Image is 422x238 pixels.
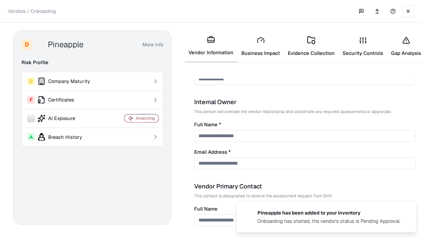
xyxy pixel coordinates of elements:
[27,96,35,104] div: F
[284,31,339,62] a: Evidence Collection
[8,8,56,15] p: Vendors / Onboarding
[21,59,163,66] div: Risk Profile
[257,209,401,216] div: Pineapple has been added to your inventory
[142,39,163,51] button: More info
[339,31,387,62] a: Security Controls
[27,133,35,141] div: A
[257,218,401,224] div: Onboarding has started, the vendor's status is Pending Approval.
[21,39,32,50] div: D
[194,182,416,190] div: Vendor Primary Contact
[136,115,155,121] div: Analyzing
[27,96,105,104] div: Certificates
[194,193,416,199] p: This contact is designated to receive the assessment request from Shift
[48,39,83,50] div: Pineapple
[27,77,35,85] div: C
[27,77,105,85] div: Company Maturity
[35,39,45,50] img: Pineapple
[194,122,416,127] label: Full Name *
[185,30,237,62] a: Vendor Information
[237,31,284,62] a: Business Impact
[27,133,105,141] div: Breach History
[27,114,105,122] div: AI Exposure
[244,209,252,217] img: pineappleenergy.com
[194,98,416,106] div: Internal Owner
[194,207,416,212] label: Full Name
[194,109,416,114] p: This person will oversee the vendor relationship and coordinate any required assessments or appro...
[194,150,416,155] label: Email Address *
